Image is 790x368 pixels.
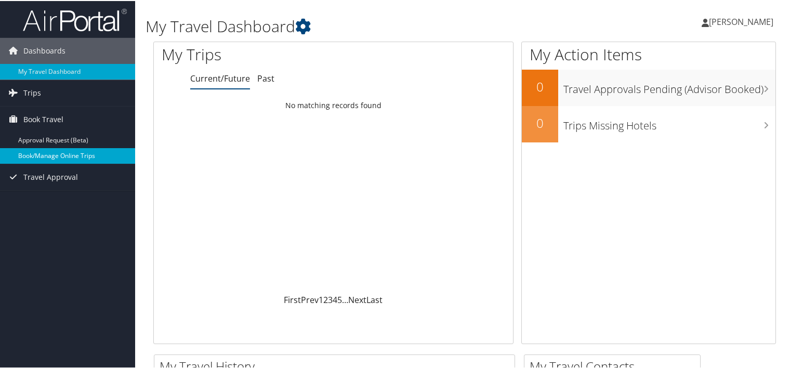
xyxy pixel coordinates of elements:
[342,293,348,305] span: …
[563,112,775,132] h3: Trips Missing Hotels
[190,72,250,83] a: Current/Future
[522,69,775,105] a: 0Travel Approvals Pending (Advisor Booked)
[522,113,558,131] h2: 0
[323,293,328,305] a: 2
[366,293,383,305] a: Last
[522,77,558,95] h2: 0
[23,7,127,31] img: airportal-logo.png
[328,293,333,305] a: 3
[154,95,513,114] td: No matching records found
[162,43,355,64] h1: My Trips
[23,37,65,63] span: Dashboards
[301,293,319,305] a: Prev
[337,293,342,305] a: 5
[333,293,337,305] a: 4
[284,293,301,305] a: First
[23,79,41,105] span: Trips
[709,15,773,27] span: [PERSON_NAME]
[348,293,366,305] a: Next
[702,5,784,36] a: [PERSON_NAME]
[23,106,63,132] span: Book Travel
[319,293,323,305] a: 1
[522,43,775,64] h1: My Action Items
[146,15,571,36] h1: My Travel Dashboard
[23,163,78,189] span: Travel Approval
[257,72,274,83] a: Past
[522,105,775,141] a: 0Trips Missing Hotels
[563,76,775,96] h3: Travel Approvals Pending (Advisor Booked)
